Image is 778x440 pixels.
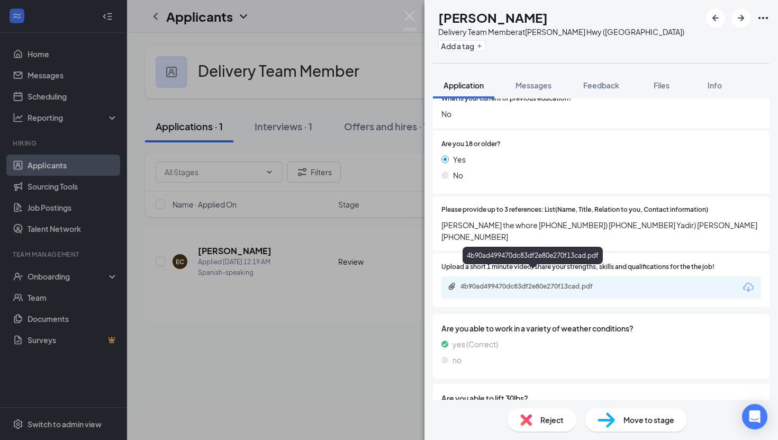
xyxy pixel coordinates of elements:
span: Feedback [583,80,619,90]
span: Move to stage [623,414,674,426]
span: Messages [515,80,551,90]
a: Paperclip4b90ad499470dc83df2e80e270f13cad.pdf [448,282,619,292]
span: Files [654,80,670,90]
svg: Paperclip [448,282,456,291]
span: No [441,108,761,120]
span: Yes [453,154,466,165]
svg: ArrowLeftNew [709,12,722,24]
span: Please provide up to 3 references: List(Name, Title, Relation to you, Contact information) [441,205,708,215]
svg: ArrowRight [735,12,747,24]
span: Reject [540,414,564,426]
div: Delivery Team Member at [PERSON_NAME] Hwy ([GEOGRAPHIC_DATA]) [438,26,684,37]
button: ArrowRight [731,8,750,28]
span: yes (Correct) [453,338,498,350]
span: Application [444,80,484,90]
span: Info [708,80,722,90]
span: What is your current or previous education? [441,94,572,104]
span: no [453,354,462,366]
h1: [PERSON_NAME] [438,8,548,26]
span: No [453,169,463,181]
div: Open Intercom Messenger [742,404,767,429]
div: 4b90ad499470dc83df2e80e270f13cad.pdf [463,247,603,264]
svg: Plus [476,43,483,49]
span: [PERSON_NAME] the whore [PHONE_NUMBER]) [PHONE_NUMBER] Yadir) [PERSON_NAME] [PHONE_NUMBER] [441,219,761,243]
span: Are you able to work in a variety of weather conditions? [441,322,761,334]
span: Upload a short 1 minute video/share your strengths, skills and qualifications for the the job! [441,262,714,272]
span: Are you 18 or older? [441,139,501,149]
button: ArrowLeftNew [706,8,725,28]
div: 4b90ad499470dc83df2e80e270f13cad.pdf [460,282,609,291]
svg: Ellipses [757,12,770,24]
svg: Download [742,281,755,294]
button: PlusAdd a tag [438,40,485,51]
span: Are you able to lift 30lbs? [441,392,761,404]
